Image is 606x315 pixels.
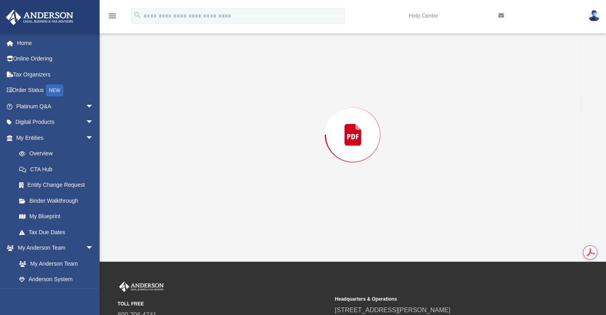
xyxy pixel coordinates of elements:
[6,67,106,82] a: Tax Organizers
[335,295,546,303] small: Headquarters & Operations
[46,84,63,96] div: NEW
[11,209,102,225] a: My Blueprint
[6,35,106,51] a: Home
[6,114,106,130] a: Digital Productsarrow_drop_down
[86,98,102,115] span: arrow_drop_down
[11,224,106,240] a: Tax Due Dates
[11,193,106,209] a: Binder Walkthrough
[118,300,329,307] small: TOLL FREE
[11,177,106,193] a: Entity Change Request
[588,10,600,22] img: User Pic
[335,307,450,313] a: [STREET_ADDRESS][PERSON_NAME]
[118,282,165,292] img: Anderson Advisors Platinum Portal
[6,130,106,146] a: My Entitiesarrow_drop_down
[6,51,106,67] a: Online Ordering
[108,15,117,21] a: menu
[133,11,142,20] i: search
[4,10,76,25] img: Anderson Advisors Platinum Portal
[11,287,102,303] a: Client Referrals
[6,98,106,114] a: Platinum Q&Aarrow_drop_down
[125,11,581,238] div: Preview
[11,256,98,272] a: My Anderson Team
[11,161,106,177] a: CTA Hub
[11,272,102,288] a: Anderson System
[6,82,106,99] a: Order StatusNEW
[86,114,102,131] span: arrow_drop_down
[86,130,102,146] span: arrow_drop_down
[11,146,106,162] a: Overview
[86,240,102,256] span: arrow_drop_down
[108,11,117,21] i: menu
[6,240,102,256] a: My Anderson Teamarrow_drop_down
